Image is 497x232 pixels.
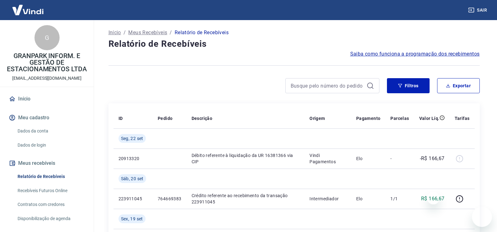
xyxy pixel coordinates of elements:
[192,192,300,205] p: Crédito referente ao recebimento da transação 223911045
[158,115,172,121] p: Pedido
[34,25,60,50] div: G
[121,135,143,142] span: Seg, 22 set
[128,29,167,36] a: Meus Recebíveis
[390,115,409,121] p: Parcelas
[455,115,470,121] p: Tarifas
[15,184,86,197] a: Recebíveis Futuros Online
[119,196,148,202] p: 223911045
[15,198,86,211] a: Contratos com credores
[427,192,440,204] iframe: Fechar mensagem
[15,139,86,152] a: Dados de login
[175,29,229,36] p: Relatório de Recebíveis
[15,170,86,183] a: Relatório de Recebíveis
[108,29,121,36] a: Início
[5,53,89,73] p: GRANPARK INFORM. E GESTÃO DE ESTACIONAMENTOS LTDA
[15,125,86,138] a: Dados da conta
[309,115,325,121] p: Origem
[192,115,213,121] p: Descrição
[15,212,86,225] a: Disponibilização de agenda
[309,152,346,165] p: Vindi Pagamentos
[192,152,300,165] p: Débito referente à liquidação da UR 16381366 via CIP
[390,196,409,202] p: 1/1
[12,75,82,82] p: [EMAIL_ADDRESS][DOMAIN_NAME]
[8,156,86,170] button: Meus recebíveis
[472,207,492,227] iframe: Botão para abrir a janela de mensagens
[108,38,480,50] h4: Relatório de Recebíveis
[356,155,381,162] p: Elo
[8,92,86,106] a: Início
[8,111,86,125] button: Meu cadastro
[121,175,144,182] span: Sáb, 20 set
[421,195,445,202] p: R$ 166,67
[119,115,123,121] p: ID
[309,196,346,202] p: Intermediador
[124,29,126,36] p: /
[467,4,489,16] button: Sair
[356,196,381,202] p: Elo
[356,115,381,121] p: Pagamento
[419,115,440,121] p: Valor Líq.
[119,155,148,162] p: 20913320
[121,216,143,222] span: Sex, 19 set
[158,196,182,202] p: 764669383
[291,81,364,90] input: Busque pelo número do pedido
[390,155,409,162] p: -
[350,50,480,58] a: Saiba como funciona a programação dos recebimentos
[8,0,48,19] img: Vindi
[387,78,430,93] button: Filtros
[437,78,480,93] button: Exportar
[170,29,172,36] p: /
[420,155,445,162] p: -R$ 166,67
